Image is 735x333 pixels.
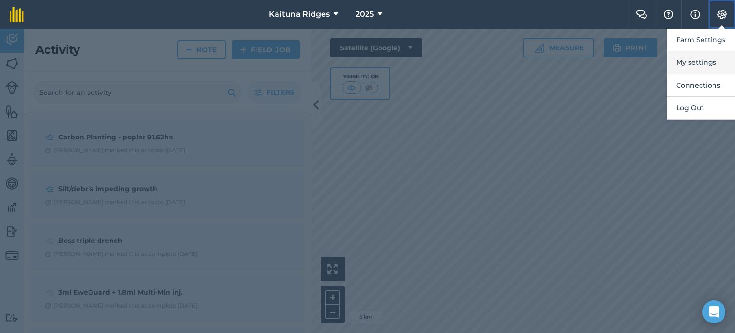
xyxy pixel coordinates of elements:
[667,97,735,119] button: Log Out
[690,9,700,20] img: svg+xml;base64,PHN2ZyB4bWxucz0iaHR0cDovL3d3dy53My5vcmcvMjAwMC9zdmciIHdpZHRoPSIxNyIgaGVpZ2h0PSIxNy...
[667,29,735,51] button: Farm Settings
[10,7,24,22] img: fieldmargin Logo
[636,10,647,19] img: Two speech bubbles overlapping with the left bubble in the forefront
[269,9,330,20] span: Kaituna Ridges
[356,9,374,20] span: 2025
[667,74,735,97] button: Connections
[702,300,725,323] div: Open Intercom Messenger
[716,10,728,19] img: A cog icon
[667,51,735,74] button: My settings
[663,10,674,19] img: A question mark icon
